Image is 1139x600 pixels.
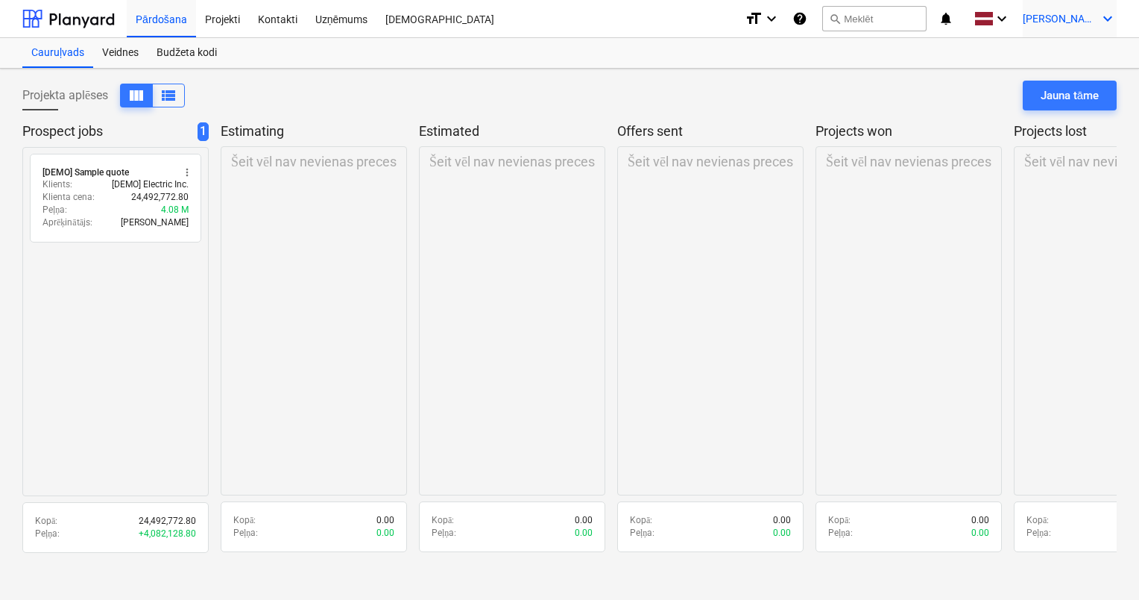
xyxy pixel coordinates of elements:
p: Kopā : [1026,514,1049,527]
p: Peļņa : [35,528,60,540]
p: Kopā : [233,514,256,527]
p: Peļņa : [42,204,67,216]
p: [DEMO] Electric Inc. [112,178,189,191]
p: Prospect jobs [22,122,192,141]
div: [DEMO] Sample quote [42,166,129,178]
p: + 4,082,128.80 [139,528,196,540]
a: Budžeta kodi [148,38,226,68]
i: format_size [745,10,763,28]
iframe: Chat Widget [1064,528,1139,600]
a: Cauruļvads [22,38,93,68]
i: notifications [938,10,953,28]
span: more_vert [181,166,193,178]
p: Kopā : [630,514,652,527]
div: Jauna tāme [1041,86,1099,105]
div: Projekta aplēses [22,84,185,107]
p: Klienta cena : [42,191,95,204]
p: Šeit vēl nav nevienas preces [628,153,793,171]
p: 24,492,772.80 [131,191,189,204]
p: Šeit vēl nav nevienas preces [231,153,397,171]
span: Skatīt kā kolonnas [127,87,145,104]
p: 0.00 [376,514,394,527]
a: Veidnes [93,38,148,68]
p: Peļņa : [630,527,654,540]
p: Kopā : [828,514,851,527]
p: [PERSON_NAME] [121,216,189,229]
i: keyboard_arrow_down [763,10,780,28]
i: keyboard_arrow_down [993,10,1011,28]
button: Meklēt [822,6,927,31]
i: Zināšanu pamats [792,10,807,28]
p: Peļņa : [1026,527,1051,540]
span: Skatīt kā kolonnas [160,87,177,104]
p: Projects won [815,122,996,140]
p: 24,492,772.80 [139,515,196,528]
p: Estimated [419,122,599,140]
p: Klients : [42,178,72,191]
p: Kopā : [35,515,57,528]
button: Jauna tāme [1023,81,1117,110]
p: Peļņa : [233,527,258,540]
p: 0.00 [376,527,394,540]
p: Estimating [221,122,401,140]
p: 0.00 [971,527,989,540]
i: keyboard_arrow_down [1099,10,1117,28]
p: 0.00 [773,527,791,540]
span: 1 [198,122,209,141]
span: [PERSON_NAME] [1023,13,1097,25]
p: 0.00 [971,514,989,527]
p: Šeit vēl nav nevienas preces [429,153,595,171]
span: search [829,13,841,25]
p: Aprēķinātājs : [42,216,92,229]
p: Peļņa : [828,527,853,540]
p: 4.08 M [161,204,189,216]
p: 0.00 [575,527,593,540]
p: 0.00 [773,514,791,527]
p: 0.00 [575,514,593,527]
p: Kopā : [432,514,454,527]
p: Peļņa : [432,527,456,540]
p: Šeit vēl nav nevienas preces [826,153,991,171]
p: Offers sent [617,122,798,140]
